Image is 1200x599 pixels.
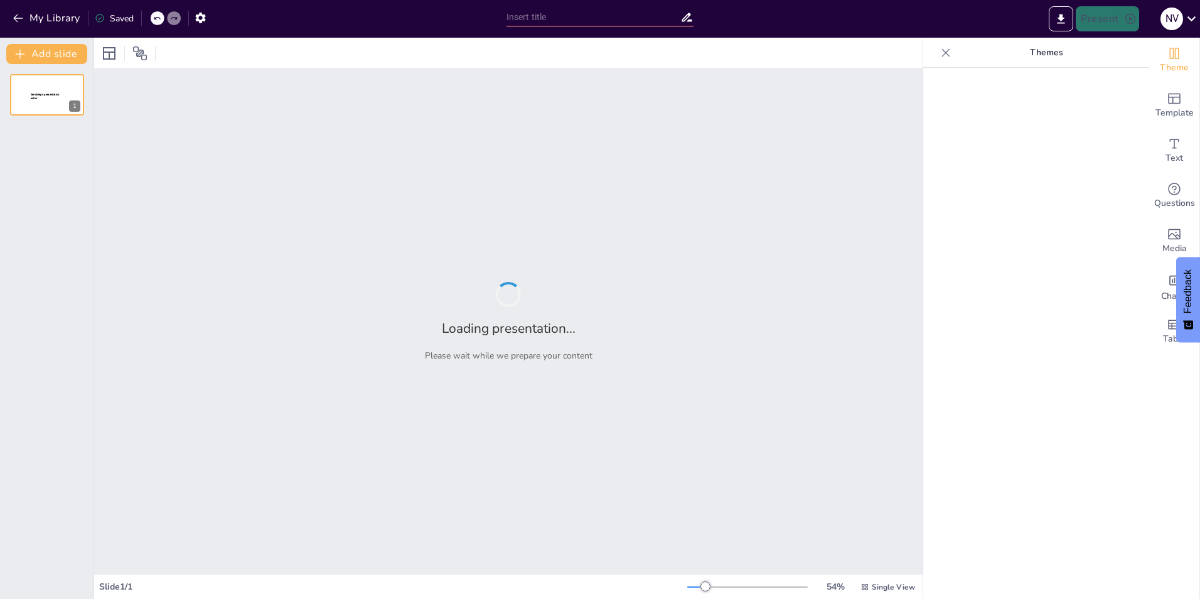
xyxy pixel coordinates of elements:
div: Slide 1 / 1 [99,581,687,593]
button: My Library [9,8,85,28]
div: Add images, graphics, shapes or video [1149,219,1199,264]
span: Media [1162,242,1187,256]
div: Get real-time input from your audience [1149,173,1199,219]
div: Layout [99,43,119,63]
div: Add text boxes [1149,128,1199,173]
button: N V [1160,6,1183,31]
span: Table [1163,332,1186,346]
button: Export to PowerPoint [1049,6,1073,31]
h2: Loading presentation... [442,320,576,337]
span: Charts [1161,289,1187,303]
div: Add ready made slides [1149,83,1199,128]
span: Theme [1160,61,1189,75]
p: Themes [956,38,1137,68]
div: Add a table [1149,309,1199,354]
span: Single View [872,582,915,592]
p: Please wait while we prepare your content [425,350,592,362]
button: Add slide [6,44,87,64]
span: Position [132,46,147,61]
div: Saved [95,13,134,24]
span: Feedback [1182,269,1194,313]
div: 1 [69,100,80,112]
span: Sendsteps presentation editor [31,93,60,100]
div: 54 % [820,581,850,593]
button: Present [1076,6,1138,31]
span: Text [1165,151,1183,165]
div: 1 [10,74,84,116]
div: N V [1160,8,1183,30]
span: Questions [1154,197,1195,210]
input: Insert title [506,8,681,26]
button: Feedback - Show survey [1176,257,1200,342]
div: Change the overall theme [1149,38,1199,83]
span: Template [1155,106,1194,120]
div: Add charts and graphs [1149,264,1199,309]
